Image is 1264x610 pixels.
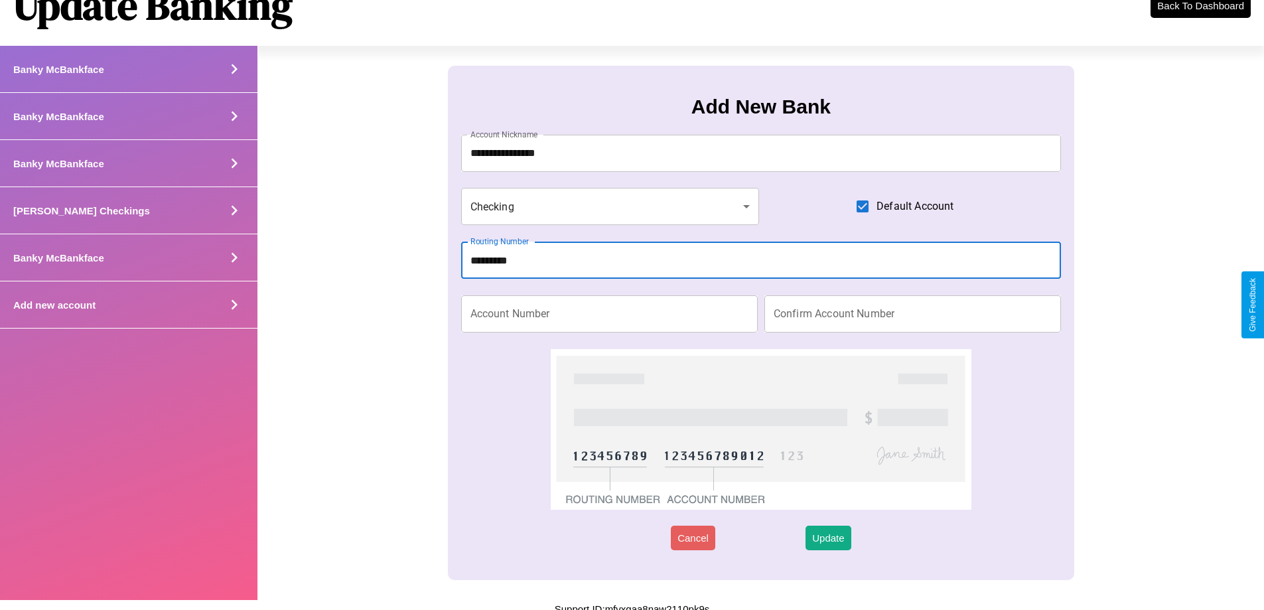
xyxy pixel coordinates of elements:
[13,158,104,169] h4: Banky McBankface
[461,188,760,225] div: Checking
[13,64,104,75] h4: Banky McBankface
[470,129,538,140] label: Account Nickname
[13,252,104,264] h4: Banky McBankface
[671,526,715,550] button: Cancel
[470,236,529,247] label: Routing Number
[13,205,150,216] h4: [PERSON_NAME] Checkings
[877,198,953,214] span: Default Account
[1248,278,1257,332] div: Give Feedback
[13,111,104,122] h4: Banky McBankface
[806,526,851,550] button: Update
[551,349,971,510] img: check
[691,96,831,118] h3: Add New Bank
[13,299,96,311] h4: Add new account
